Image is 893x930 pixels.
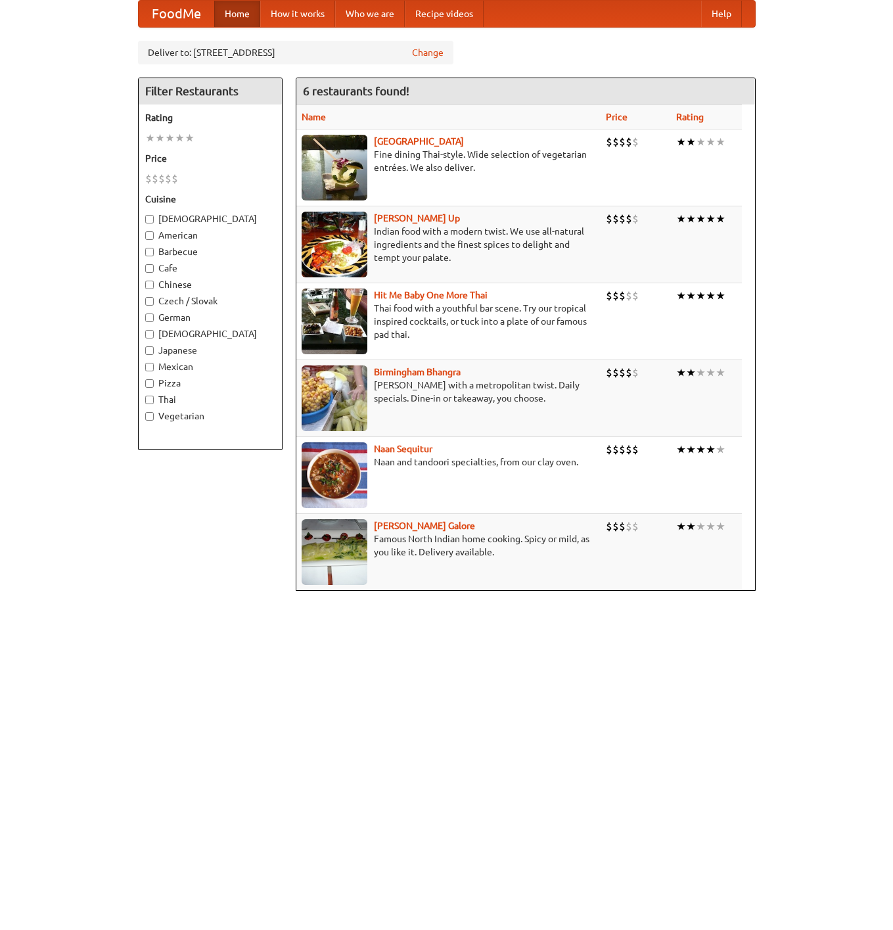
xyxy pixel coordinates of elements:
a: Change [412,46,444,59]
li: $ [606,442,612,457]
p: Indian food with a modern twist. We use all-natural ingredients and the finest spices to delight ... [302,225,596,264]
input: Vegetarian [145,412,154,421]
a: [GEOGRAPHIC_DATA] [374,136,464,147]
li: $ [619,135,626,149]
li: ★ [676,289,686,303]
li: ★ [716,519,725,534]
input: German [145,314,154,322]
li: ★ [716,365,725,380]
li: $ [612,135,619,149]
li: ★ [716,135,725,149]
li: $ [626,365,632,380]
a: Naan Sequitur [374,444,432,454]
li: $ [619,289,626,303]
label: Cafe [145,262,275,275]
input: Thai [145,396,154,404]
div: Deliver to: [STREET_ADDRESS] [138,41,453,64]
li: $ [626,135,632,149]
li: ★ [676,212,686,226]
li: $ [606,365,612,380]
p: Fine dining Thai-style. Wide selection of vegetarian entrées. We also deliver. [302,148,596,174]
h5: Cuisine [145,193,275,206]
li: ★ [676,135,686,149]
h5: Price [145,152,275,165]
a: Hit Me Baby One More Thai [374,290,488,300]
img: bhangra.jpg [302,365,367,431]
li: ★ [716,442,725,457]
li: $ [612,365,619,380]
li: ★ [145,131,155,145]
li: ★ [155,131,165,145]
a: [PERSON_NAME] Galore [374,521,475,531]
li: $ [632,519,639,534]
input: Czech / Slovak [145,297,154,306]
input: Pizza [145,379,154,388]
li: $ [619,442,626,457]
li: ★ [706,519,716,534]
li: ★ [686,442,696,457]
li: ★ [686,289,696,303]
li: $ [612,212,619,226]
li: $ [619,365,626,380]
li: ★ [706,365,716,380]
li: $ [626,519,632,534]
label: Mexican [145,360,275,373]
li: $ [632,365,639,380]
h5: Rating [145,111,275,124]
img: currygalore.jpg [302,519,367,585]
input: Barbecue [145,248,154,256]
li: $ [158,172,165,186]
p: Thai food with a youthful bar scene. Try our tropical inspired cocktails, or tuck into a plate of... [302,302,596,341]
li: $ [152,172,158,186]
li: ★ [676,442,686,457]
input: Cafe [145,264,154,273]
li: ★ [676,365,686,380]
li: ★ [676,519,686,534]
a: Price [606,112,628,122]
img: naansequitur.jpg [302,442,367,508]
li: $ [632,135,639,149]
a: Recipe videos [405,1,484,27]
p: Famous North Indian home cooking. Spicy or mild, as you like it. Delivery available. [302,532,596,559]
li: ★ [706,289,716,303]
li: ★ [696,519,706,534]
li: $ [145,172,152,186]
img: babythai.jpg [302,289,367,354]
li: ★ [165,131,175,145]
li: ★ [696,135,706,149]
li: ★ [175,131,185,145]
li: ★ [696,289,706,303]
li: $ [619,212,626,226]
li: ★ [706,212,716,226]
a: [PERSON_NAME] Up [374,213,460,223]
li: ★ [716,289,725,303]
li: $ [612,442,619,457]
p: Naan and tandoori specialties, from our clay oven. [302,455,596,469]
p: [PERSON_NAME] with a metropolitan twist. Daily specials. Dine-in or takeaway, you choose. [302,379,596,405]
li: $ [626,442,632,457]
li: ★ [716,212,725,226]
li: $ [632,442,639,457]
a: Birmingham Bhangra [374,367,461,377]
li: $ [606,135,612,149]
a: Home [214,1,260,27]
li: $ [606,289,612,303]
li: ★ [185,131,195,145]
li: $ [626,212,632,226]
a: Rating [676,112,704,122]
h4: Filter Restaurants [139,78,282,105]
li: ★ [686,519,696,534]
a: Help [701,1,742,27]
input: [DEMOGRAPHIC_DATA] [145,215,154,223]
a: How it works [260,1,335,27]
label: American [145,229,275,242]
li: ★ [696,212,706,226]
li: $ [619,519,626,534]
li: ★ [696,365,706,380]
li: $ [606,212,612,226]
input: Mexican [145,363,154,371]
